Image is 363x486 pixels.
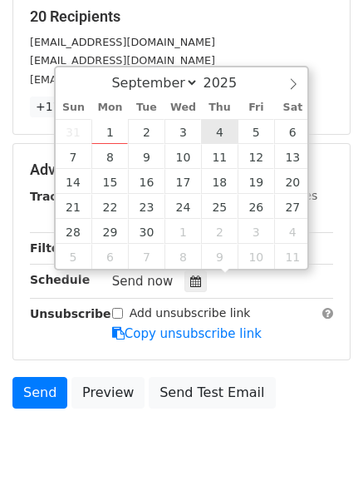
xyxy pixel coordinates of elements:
[238,102,274,113] span: Fri
[56,102,92,113] span: Sun
[149,377,275,409] a: Send Test Email
[201,169,238,194] span: September 18, 2025
[30,97,100,117] a: +17 more
[30,7,333,26] h5: 20 Recipients
[128,219,164,244] span: September 30, 2025
[91,219,128,244] span: September 29, 2025
[280,406,363,486] iframe: Chat Widget
[91,119,128,144] span: September 1, 2025
[128,144,164,169] span: September 9, 2025
[201,219,238,244] span: October 2, 2025
[30,161,333,179] h5: Advanced
[91,144,128,169] span: September 8, 2025
[91,244,128,269] span: October 6, 2025
[274,169,311,194] span: September 20, 2025
[91,194,128,219] span: September 22, 2025
[274,102,311,113] span: Sat
[164,244,201,269] span: October 8, 2025
[30,241,72,255] strong: Filters
[274,194,311,219] span: September 27, 2025
[164,194,201,219] span: September 24, 2025
[56,169,92,194] span: September 14, 2025
[91,102,128,113] span: Mon
[56,219,92,244] span: September 28, 2025
[238,194,274,219] span: September 26, 2025
[274,119,311,144] span: September 6, 2025
[30,54,215,67] small: [EMAIL_ADDRESS][DOMAIN_NAME]
[238,244,274,269] span: October 10, 2025
[201,144,238,169] span: September 11, 2025
[199,75,258,91] input: Year
[30,73,218,86] small: [EMAIL_ADDRESS][DOMAIN_NAME],
[128,102,164,113] span: Tue
[164,102,201,113] span: Wed
[164,219,201,244] span: October 1, 2025
[56,119,92,144] span: August 31, 2025
[30,190,86,203] strong: Tracking
[56,244,92,269] span: October 5, 2025
[30,307,111,320] strong: Unsubscribe
[128,119,164,144] span: September 2, 2025
[112,326,262,341] a: Copy unsubscribe link
[201,244,238,269] span: October 9, 2025
[164,144,201,169] span: September 10, 2025
[128,169,164,194] span: September 16, 2025
[274,219,311,244] span: October 4, 2025
[238,144,274,169] span: September 12, 2025
[12,377,67,409] a: Send
[164,119,201,144] span: September 3, 2025
[56,144,92,169] span: September 7, 2025
[130,305,251,322] label: Add unsubscribe link
[274,144,311,169] span: September 13, 2025
[238,219,274,244] span: October 3, 2025
[201,194,238,219] span: September 25, 2025
[201,119,238,144] span: September 4, 2025
[238,119,274,144] span: September 5, 2025
[274,244,311,269] span: October 11, 2025
[128,194,164,219] span: September 23, 2025
[71,377,145,409] a: Preview
[238,169,274,194] span: September 19, 2025
[112,274,174,289] span: Send now
[128,244,164,269] span: October 7, 2025
[164,169,201,194] span: September 17, 2025
[91,169,128,194] span: September 15, 2025
[30,273,90,286] strong: Schedule
[30,36,215,48] small: [EMAIL_ADDRESS][DOMAIN_NAME]
[201,102,238,113] span: Thu
[56,194,92,219] span: September 21, 2025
